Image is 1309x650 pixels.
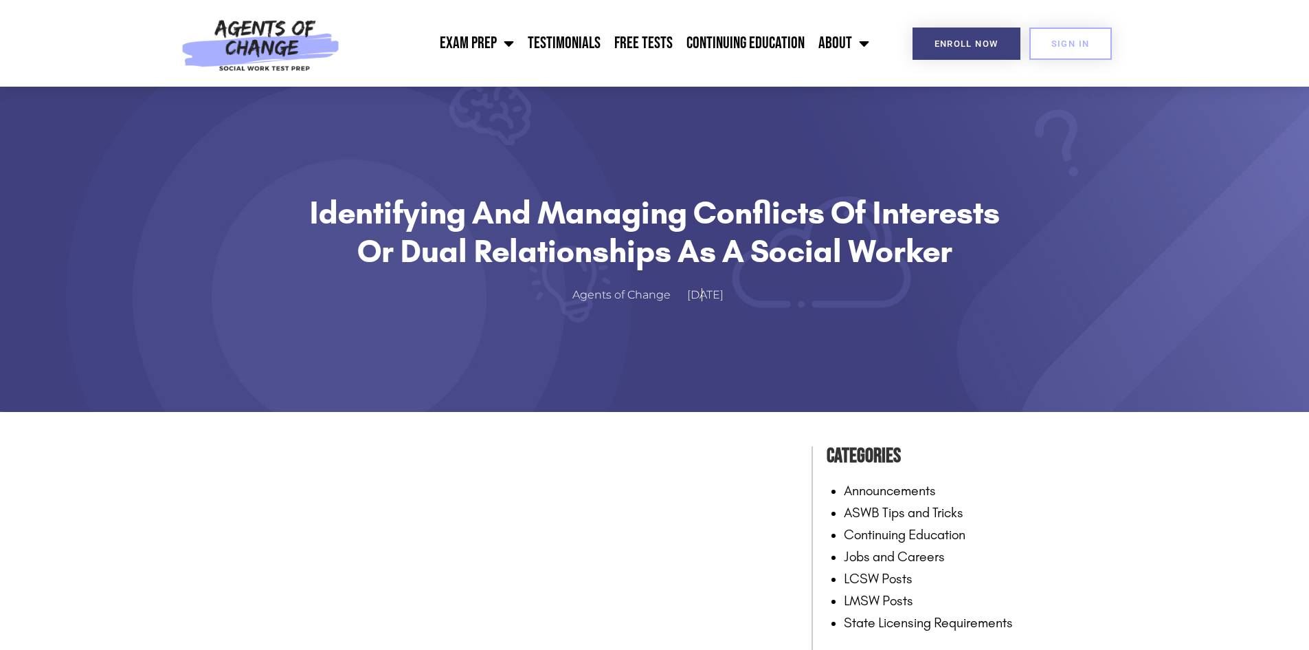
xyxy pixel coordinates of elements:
a: Continuing Education [680,26,812,61]
a: Free Tests [607,26,680,61]
a: State Licensing Requirements [844,614,1013,631]
a: Enroll Now [913,28,1020,60]
a: LCSW Posts [844,570,913,587]
a: Testimonials [521,26,607,61]
a: Announcements [844,482,936,499]
a: [DATE] [687,285,737,305]
span: SIGN IN [1051,39,1090,48]
a: SIGN IN [1029,28,1112,60]
a: LMSW Posts [844,592,913,609]
h1: Identifying and Managing Conflicts of Interests or Dual Relationships as a Social Worker [298,193,1012,271]
a: Jobs and Careers [844,548,945,565]
nav: Menu [347,26,876,61]
a: About [812,26,876,61]
a: Agents of Change [572,285,684,305]
a: Exam Prep [433,26,521,61]
a: ASWB Tips and Tricks [844,504,963,521]
span: Agents of Change [572,285,671,305]
h4: Categories [827,440,1047,473]
time: [DATE] [687,288,724,301]
span: Enroll Now [935,39,998,48]
a: Continuing Education [844,526,965,543]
